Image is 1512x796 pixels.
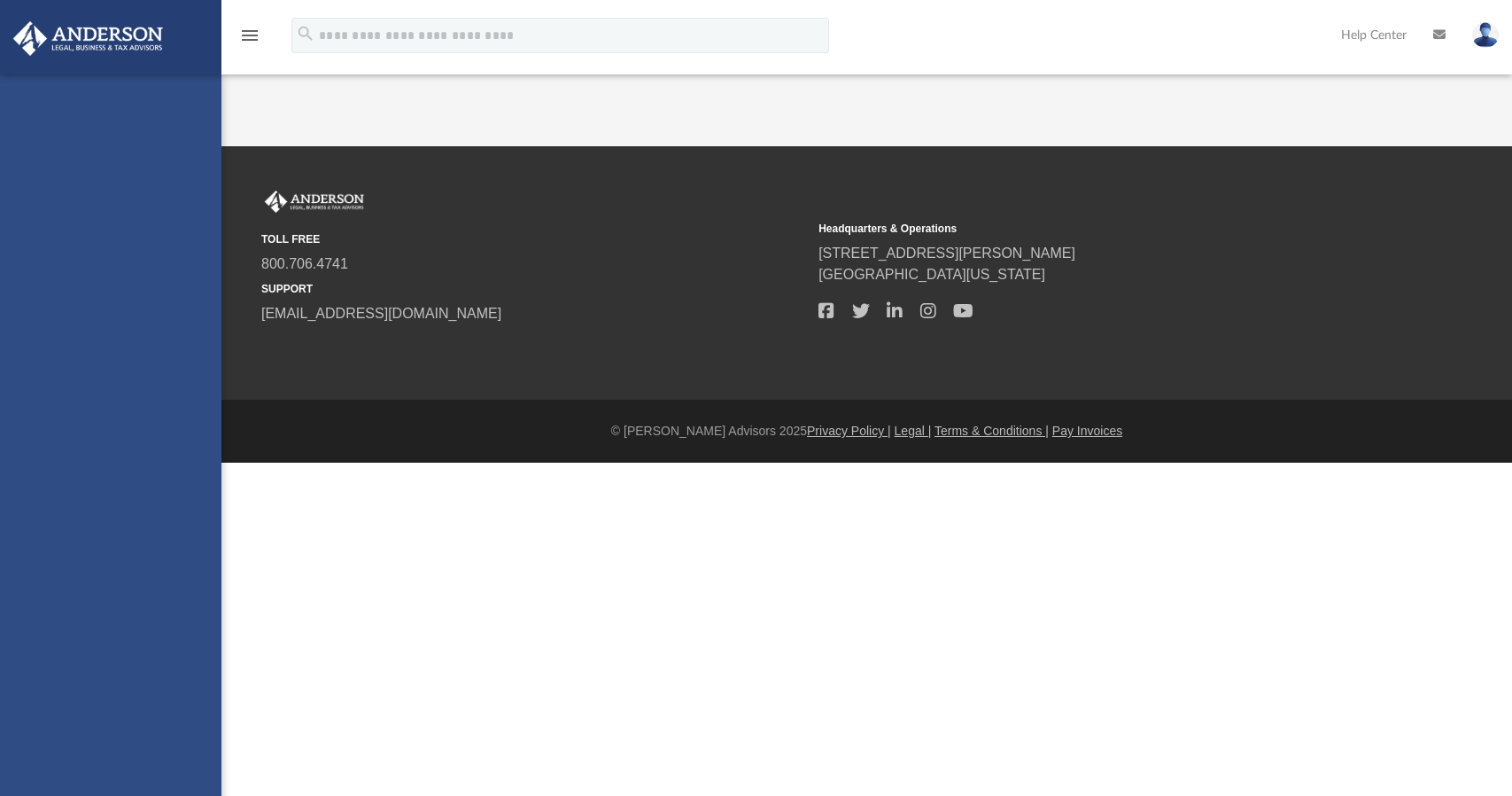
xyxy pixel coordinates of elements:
[261,191,368,214] img: Anderson Advisors Platinum Portal
[261,231,806,247] small: TOLL FREE
[934,424,1049,438] a: Terms & Conditions |
[261,256,348,271] a: 800.706.4741
[1052,424,1122,438] a: Pay Invoices
[8,21,168,56] img: Anderson Advisors Platinum Portal
[1472,22,1499,48] img: User Pic
[818,221,1363,237] small: Headquarters & Operations
[818,246,1075,261] a: [STREET_ADDRESS][PERSON_NAME]
[818,267,1045,282] a: [GEOGRAPHIC_DATA][US_STATE]
[261,281,806,297] small: SUPPORT
[221,422,1512,441] div: © [PERSON_NAME] Advisors 2025
[239,25,260,46] i: menu
[239,34,260,46] a: menu
[807,424,891,438] a: Privacy Policy |
[261,306,501,321] a: [EMAIL_ADDRESS][DOMAIN_NAME]
[895,424,932,438] a: Legal |
[296,24,315,43] i: search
